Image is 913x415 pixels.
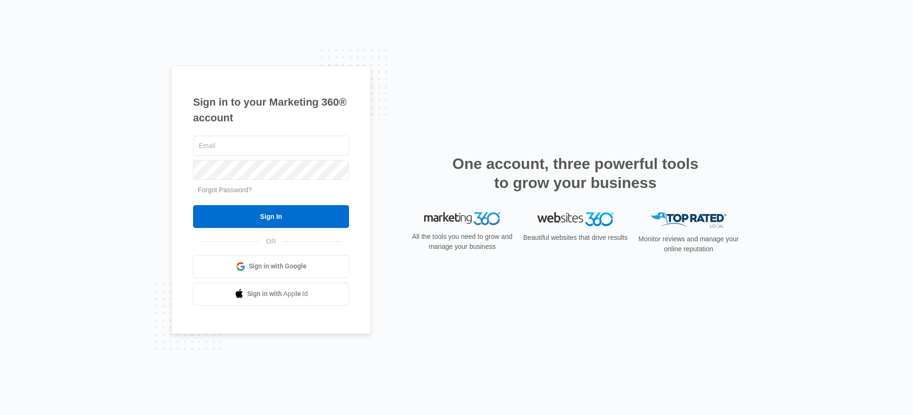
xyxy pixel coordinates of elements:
[193,255,349,278] a: Sign in with Google
[249,261,307,271] span: Sign in with Google
[193,94,349,126] h1: Sign in to your Marketing 360® account
[635,234,742,254] p: Monitor reviews and manage your online reputation
[449,154,701,192] h2: One account, three powerful tools to grow your business
[193,283,349,306] a: Sign in with Apple Id
[424,212,500,226] img: Marketing 360
[409,232,515,252] p: All the tools you need to grow and manage your business
[193,136,349,156] input: Email
[193,205,349,228] input: Sign In
[651,212,727,228] img: Top Rated Local
[247,289,308,299] span: Sign in with Apple Id
[537,212,613,226] img: Websites 360
[260,237,283,247] span: OR
[522,233,629,243] p: Beautiful websites that drive results
[198,186,252,194] a: Forgot Password?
